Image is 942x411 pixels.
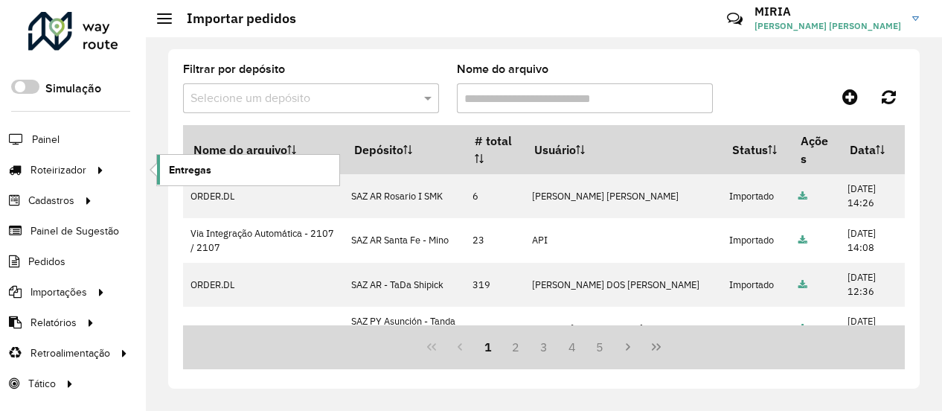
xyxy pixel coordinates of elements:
th: Data [840,125,905,174]
th: Nome do arquivo [183,125,344,174]
td: [DATE] 14:08 [840,218,905,262]
td: Importado [722,174,791,218]
td: GLAUCO [PERSON_NAME] [524,307,722,351]
td: ORDER.DL [183,307,344,351]
button: 3 [530,333,558,361]
td: SAZ PY Asunción - Tanda 3 [344,307,464,351]
td: ORDER.DL [183,174,344,218]
span: Entregas [169,162,211,178]
td: 6 [464,174,524,218]
label: Simulação [45,80,101,98]
a: Arquivo completo [798,190,807,203]
td: 319 [464,263,524,307]
span: Painel [32,132,60,147]
td: Via Integração Automática - 2107 / 2107 [183,218,344,262]
td: [DATE] 12:36 [840,263,905,307]
th: # total [464,125,524,174]
button: 1 [474,333,502,361]
td: [PERSON_NAME] DOS [PERSON_NAME] [524,263,722,307]
button: 4 [558,333,586,361]
span: Importações [31,284,87,300]
label: Nome do arquivo [457,60,548,78]
h3: MIRIA [754,4,901,19]
td: [DATE] 21:47 [840,307,905,351]
a: Entregas [157,155,339,185]
td: 168 [464,307,524,351]
td: SAZ AR Rosario I SMK [344,174,464,218]
td: SAZ AR - TaDa Shipick [344,263,464,307]
td: [DATE] 14:26 [840,174,905,218]
td: ORDER.DL [183,263,344,307]
td: Importado [722,218,791,262]
span: Cadastros [28,193,74,208]
button: 2 [502,333,530,361]
h2: Importar pedidos [172,10,296,27]
td: [PERSON_NAME] [PERSON_NAME] [524,174,722,218]
td: Importado [722,263,791,307]
span: Relatórios [31,315,77,331]
th: Ações [791,125,840,174]
span: Tático [28,376,56,392]
a: Contato Rápido [719,3,751,35]
button: Next Page [614,333,642,361]
th: Depósito [344,125,464,174]
th: Status [722,125,791,174]
button: 5 [586,333,615,361]
a: Arquivo completo [798,278,807,291]
span: Pedidos [28,254,65,270]
button: Last Page [642,333,670,361]
span: Roteirizador [31,162,86,178]
a: Arquivo completo [798,234,807,246]
span: Painel de Sugestão [31,223,119,239]
th: Usuário [524,125,722,174]
td: API [524,218,722,262]
td: Importado [722,307,791,351]
span: Retroalimentação [31,345,110,361]
a: Arquivo completo [798,322,807,335]
span: [PERSON_NAME] [PERSON_NAME] [754,19,901,33]
td: SAZ AR Santa Fe - Mino [344,218,464,262]
td: 23 [464,218,524,262]
label: Filtrar por depósito [183,60,285,78]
